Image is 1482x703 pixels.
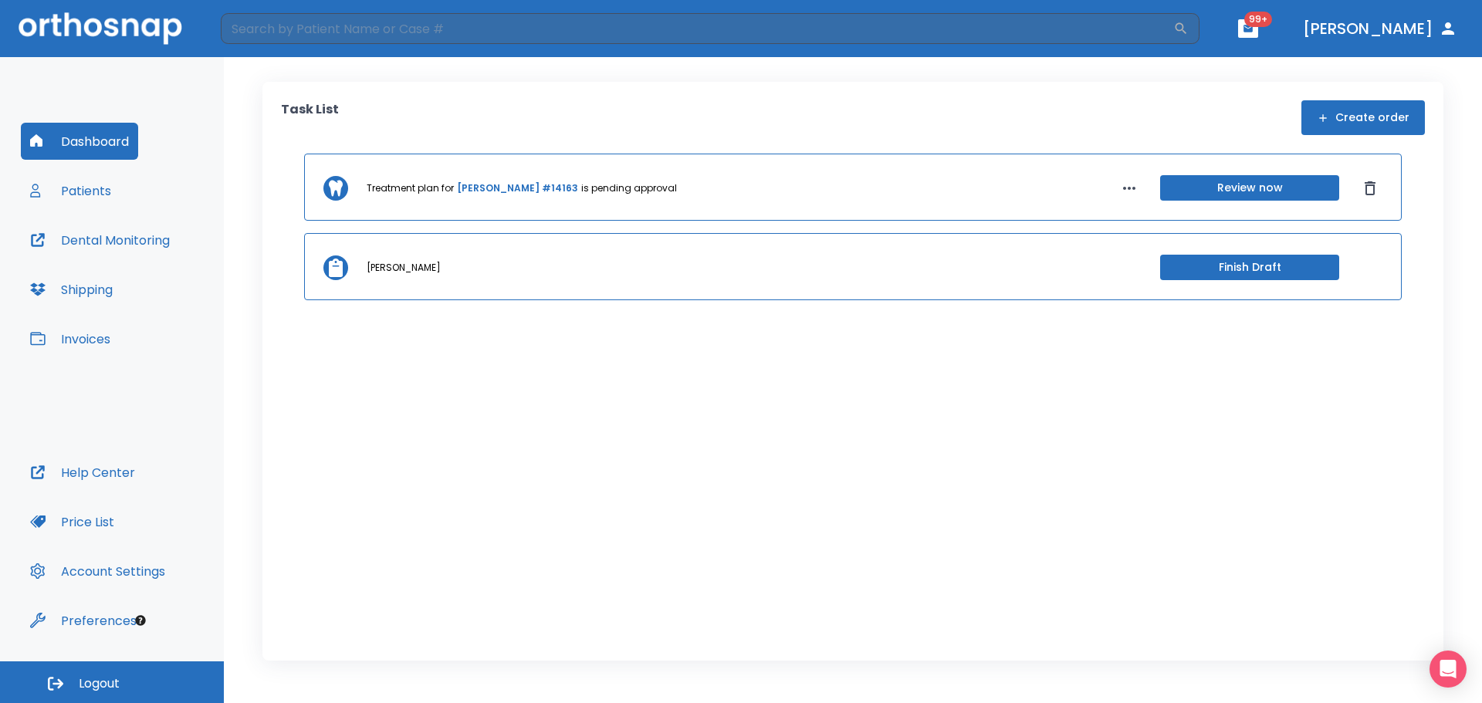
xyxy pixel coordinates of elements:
button: Dashboard [21,123,138,160]
span: Logout [79,675,120,692]
button: Finish Draft [1160,255,1339,280]
button: Patients [21,172,120,209]
p: Treatment plan for [367,181,454,195]
button: Create order [1301,100,1425,135]
button: [PERSON_NAME] [1297,15,1463,42]
img: Orthosnap [19,12,182,44]
a: [PERSON_NAME] #14163 [457,181,578,195]
button: Shipping [21,271,122,308]
input: Search by Patient Name or Case # [221,13,1173,44]
button: Price List [21,503,123,540]
button: Review now [1160,175,1339,201]
p: [PERSON_NAME] [367,261,441,275]
button: Invoices [21,320,120,357]
button: Preferences [21,602,146,639]
button: Dental Monitoring [21,221,179,259]
button: Account Settings [21,553,174,590]
div: Open Intercom Messenger [1430,651,1467,688]
p: Task List [281,100,339,135]
button: Help Center [21,454,144,491]
div: Tooltip anchor [134,613,147,627]
p: is pending approval [581,181,677,195]
button: Dismiss [1358,176,1382,201]
span: 99+ [1244,12,1272,27]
